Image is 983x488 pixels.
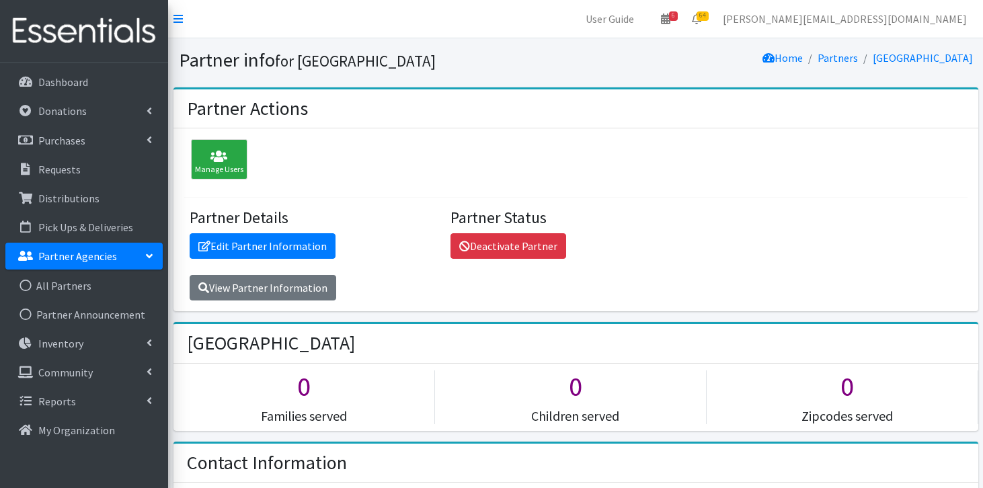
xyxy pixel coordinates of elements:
h1: 0 [173,370,434,403]
h5: Families served [173,408,434,424]
h1: Partner info [179,48,571,72]
p: My Organization [38,423,115,437]
a: Partner Announcement [5,301,163,328]
h5: Children served [445,408,706,424]
a: All Partners [5,272,163,299]
a: [GEOGRAPHIC_DATA] [873,51,973,65]
a: Edit Partner Information [190,233,336,259]
a: Requests [5,156,163,183]
a: Manage Users [184,155,247,168]
a: Dashboard [5,69,163,95]
p: Dashboard [38,75,88,89]
img: HumanEssentials [5,9,163,54]
p: Distributions [38,192,100,205]
p: Requests [38,163,81,176]
span: 64 [697,11,709,21]
h2: Partner Actions [187,97,308,120]
h2: Contact Information [187,452,347,475]
h5: Zipcodes served [717,408,978,424]
a: User Guide [575,5,645,32]
small: for [GEOGRAPHIC_DATA] [275,51,436,71]
p: Community [38,366,93,379]
p: Donations [38,104,87,118]
span: 6 [669,11,678,21]
p: Inventory [38,337,83,350]
a: Partners [818,51,858,65]
a: [PERSON_NAME][EMAIL_ADDRESS][DOMAIN_NAME] [712,5,978,32]
a: View Partner Information [190,275,336,300]
p: Reports [38,395,76,408]
p: Pick Ups & Deliveries [38,220,133,234]
a: My Organization [5,417,163,444]
a: Donations [5,97,163,124]
a: Distributions [5,185,163,212]
a: Pick Ups & Deliveries [5,214,163,241]
a: Deactivate Partner [450,233,566,259]
a: Partner Agencies [5,243,163,270]
h1: 0 [717,370,978,403]
a: Home [762,51,803,65]
h4: Partner Details [190,208,440,228]
p: Purchases [38,134,85,147]
div: Manage Users [191,139,247,179]
h1: 0 [445,370,706,403]
a: 64 [681,5,712,32]
a: Community [5,359,163,386]
a: Purchases [5,127,163,154]
h2: [GEOGRAPHIC_DATA] [187,332,355,355]
a: 6 [650,5,681,32]
p: Partner Agencies [38,249,117,263]
a: Reports [5,388,163,415]
h4: Partner Status [450,208,701,228]
a: Inventory [5,330,163,357]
